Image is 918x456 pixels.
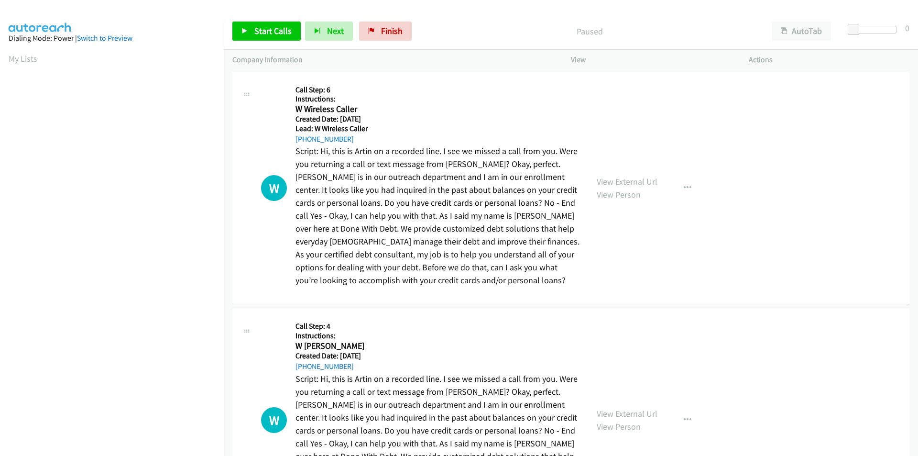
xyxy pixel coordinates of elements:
[232,22,301,41] a: Start Calls
[749,54,909,66] p: Actions
[295,331,579,341] h5: Instructions:
[295,145,579,287] p: Script: Hi, this is Artin on a recorded line. I see we missed a call from you. Were you returning...
[261,407,287,433] div: The call is yet to be attempted
[295,124,579,133] h5: Lead: W Wireless Caller
[295,362,354,371] a: [PHONE_NUMBER]
[597,421,641,432] a: View Person
[295,351,579,361] h5: Created Date: [DATE]
[772,22,831,41] button: AutoTab
[381,25,403,36] span: Finish
[359,22,412,41] a: Finish
[261,175,287,201] h1: W
[295,114,579,124] h5: Created Date: [DATE]
[9,53,37,64] a: My Lists
[295,134,354,144] a: [PHONE_NUMBER]
[254,25,292,36] span: Start Calls
[905,22,909,34] div: 0
[261,407,287,433] h1: W
[425,25,754,38] p: Paused
[852,26,896,33] div: Delay between calls (in seconds)
[295,322,579,331] h5: Call Step: 4
[9,33,215,44] div: Dialing Mode: Power |
[327,25,344,36] span: Next
[295,341,576,352] h2: W [PERSON_NAME]
[597,408,657,419] a: View External Url
[232,54,554,66] p: Company Information
[597,189,641,200] a: View Person
[295,94,579,104] h5: Instructions:
[261,175,287,201] div: The call is yet to be attempted
[305,22,353,41] button: Next
[597,176,657,187] a: View External Url
[571,54,732,66] p: View
[77,33,132,43] a: Switch to Preview
[295,85,579,95] h5: Call Step: 6
[295,104,576,115] h2: W Wireless Caller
